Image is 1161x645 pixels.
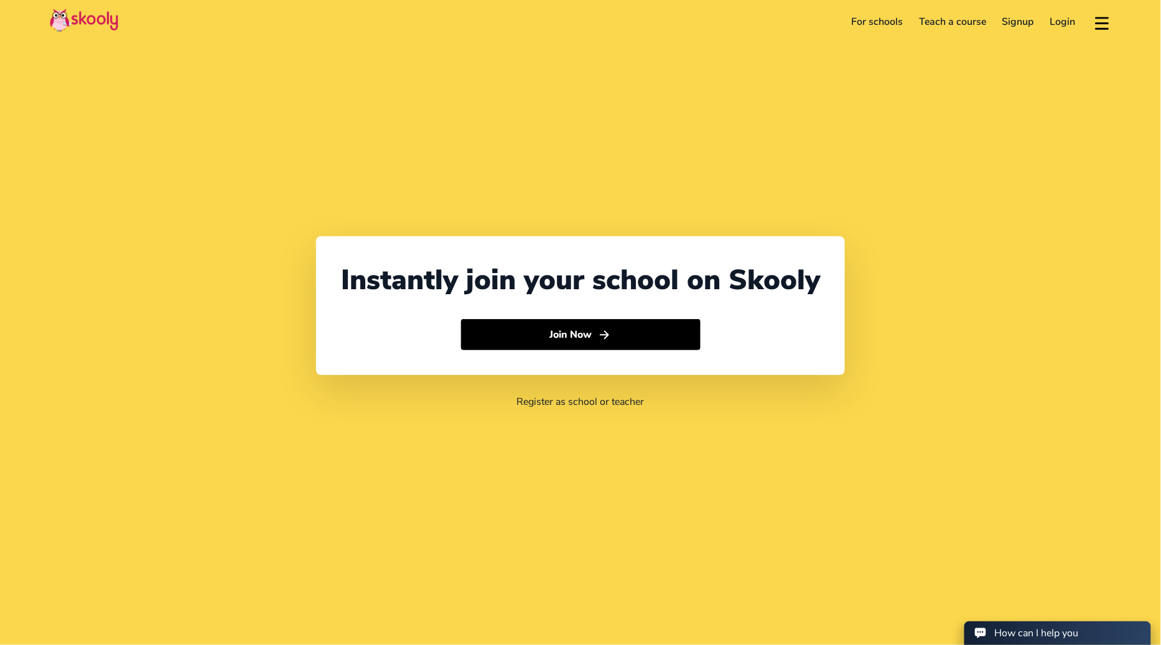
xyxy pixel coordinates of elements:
ion-icon: arrow forward outline [598,328,611,341]
a: Teach a course [911,12,994,32]
a: Register as school or teacher [517,395,645,409]
a: Signup [994,12,1042,32]
a: Login [1042,12,1084,32]
button: Join Nowarrow forward outline [461,319,701,350]
div: Instantly join your school on Skooly [341,261,820,299]
button: menu outline [1093,12,1111,32]
img: Skooly [50,8,118,32]
a: For schools [844,12,912,32]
